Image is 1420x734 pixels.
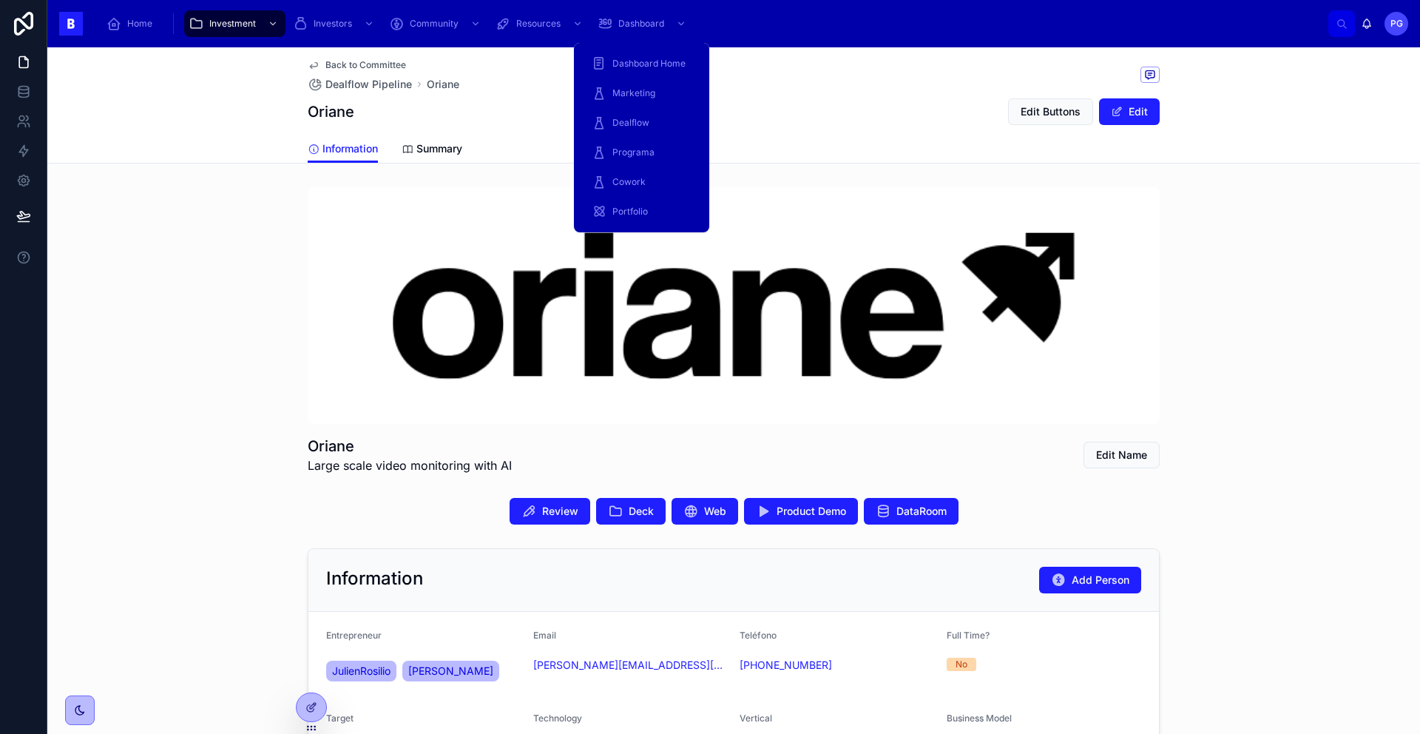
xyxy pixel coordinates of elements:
span: Back to Committee [325,59,406,71]
div: No [956,658,967,671]
span: Email [533,630,556,641]
span: Target [326,713,354,724]
button: Edit [1099,98,1160,125]
a: Dealflow Pipeline [308,77,412,92]
span: Marketing [612,87,655,99]
a: Programa [583,139,700,166]
span: Community [410,18,459,30]
a: Portfolio [583,198,700,225]
span: Summary [416,141,462,156]
span: PG [1390,18,1403,30]
span: Deck [629,504,654,519]
span: Programa [612,147,655,158]
a: JulienRosilio [326,661,396,681]
a: Dashboard Home [583,50,700,77]
button: Edit Name [1083,442,1160,468]
span: Investment [209,18,256,30]
button: Edit Buttons [1008,98,1093,125]
a: Investors [288,10,382,37]
h1: Oriane [308,436,512,457]
span: Entrepreneur [326,630,382,641]
span: JulienRosilio [332,664,390,679]
img: App logo [59,12,83,36]
button: Product Demo [744,498,858,525]
span: Edit Name [1096,448,1147,462]
a: Information [308,135,378,164]
span: Review [542,504,578,519]
span: Web [704,504,726,519]
span: Cowork [612,176,646,188]
span: Full Time? [947,630,990,641]
span: [PERSON_NAME] [408,664,493,679]
span: Dealflow Pipeline [325,77,412,92]
a: Cowork [583,169,700,195]
span: Dashboard Home [612,58,686,70]
a: Community [385,10,488,37]
a: Dealflow [583,110,700,136]
span: Product Demo [777,504,846,519]
a: Home [102,10,163,37]
button: Add Person [1039,567,1141,593]
div: scrollable content [95,7,1328,40]
h2: Information [326,567,423,590]
a: [PHONE_NUMBER] [740,658,832,673]
a: [PERSON_NAME][EMAIL_ADDRESS][DOMAIN_NAME] [533,658,728,673]
span: Portfolio [612,206,648,218]
a: Marketing [583,80,700,107]
span: Resources [516,18,561,30]
span: Technology [533,713,582,724]
a: [PERSON_NAME] [402,661,499,681]
span: Vertical [740,713,772,724]
a: Summary [402,135,462,165]
a: Resources [491,10,590,37]
a: Back to Committee [308,59,406,71]
a: Investment [184,10,285,37]
span: DataRoom [896,504,947,519]
span: Teléfono [740,630,777,641]
span: Dashboard [618,18,664,30]
button: DataRoom [864,498,958,525]
button: Web [672,498,738,525]
button: Deck [596,498,666,525]
span: Home [127,18,152,30]
a: Dashboard [593,10,694,37]
span: Information [322,141,378,156]
span: Large scale video monitoring with AI [308,457,512,474]
a: Oriane [427,77,459,92]
h1: Oriane [308,101,354,122]
span: Investors [314,18,352,30]
button: Review [510,498,590,525]
span: Edit Buttons [1021,104,1081,119]
span: Business Model [947,713,1012,724]
span: Add Person [1072,573,1129,587]
span: Dealflow [612,117,649,129]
